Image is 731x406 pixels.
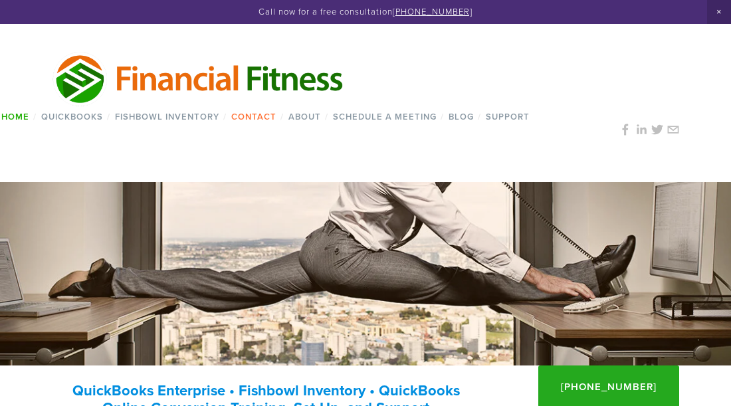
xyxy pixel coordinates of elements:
[223,110,227,123] span: /
[284,107,325,126] a: About
[52,50,346,107] img: Financial Fitness Consulting
[328,107,441,126] a: Schedule a Meeting
[37,107,107,126] a: QuickBooks
[110,107,223,126] a: Fishbowl Inventory
[444,107,478,126] a: Blog
[52,241,680,306] h1: Your trusted Quickbooks, Fishbowl, and inventory expert.
[478,110,481,123] span: /
[33,110,37,123] span: /
[393,5,472,17] a: [PHONE_NUMBER]
[441,110,444,123] span: /
[280,110,284,123] span: /
[107,110,110,123] span: /
[325,110,328,123] span: /
[26,7,705,17] p: Call now for a free consultation
[227,107,280,126] a: Contact
[481,107,534,126] a: Support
